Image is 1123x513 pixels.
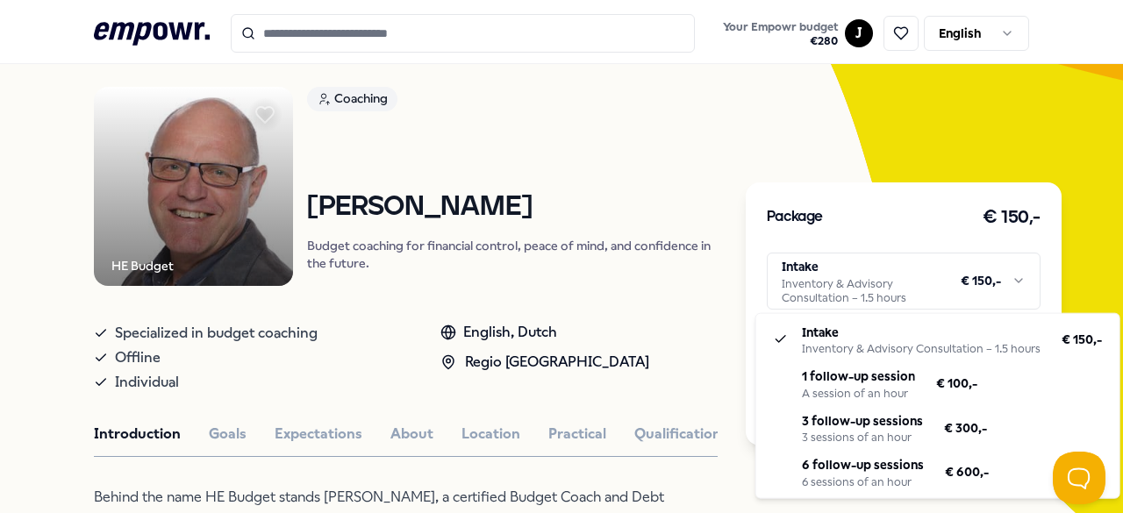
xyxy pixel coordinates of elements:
[802,323,1041,342] p: Intake
[802,342,1041,356] div: Inventory & Advisory Consultation – 1.5 hours
[802,474,924,488] div: 6 sessions of an hour
[944,417,987,437] span: € 300,-
[945,462,989,481] span: € 600,-
[802,455,924,474] p: 6 follow-up sessions
[802,431,923,445] div: 3 sessions of an hour
[936,374,977,393] span: € 100,-
[802,367,915,386] p: 1 follow-up session
[802,386,915,400] div: A session of an hour
[1062,330,1102,349] span: € 150,-
[802,410,923,430] p: 3 follow-up sessions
